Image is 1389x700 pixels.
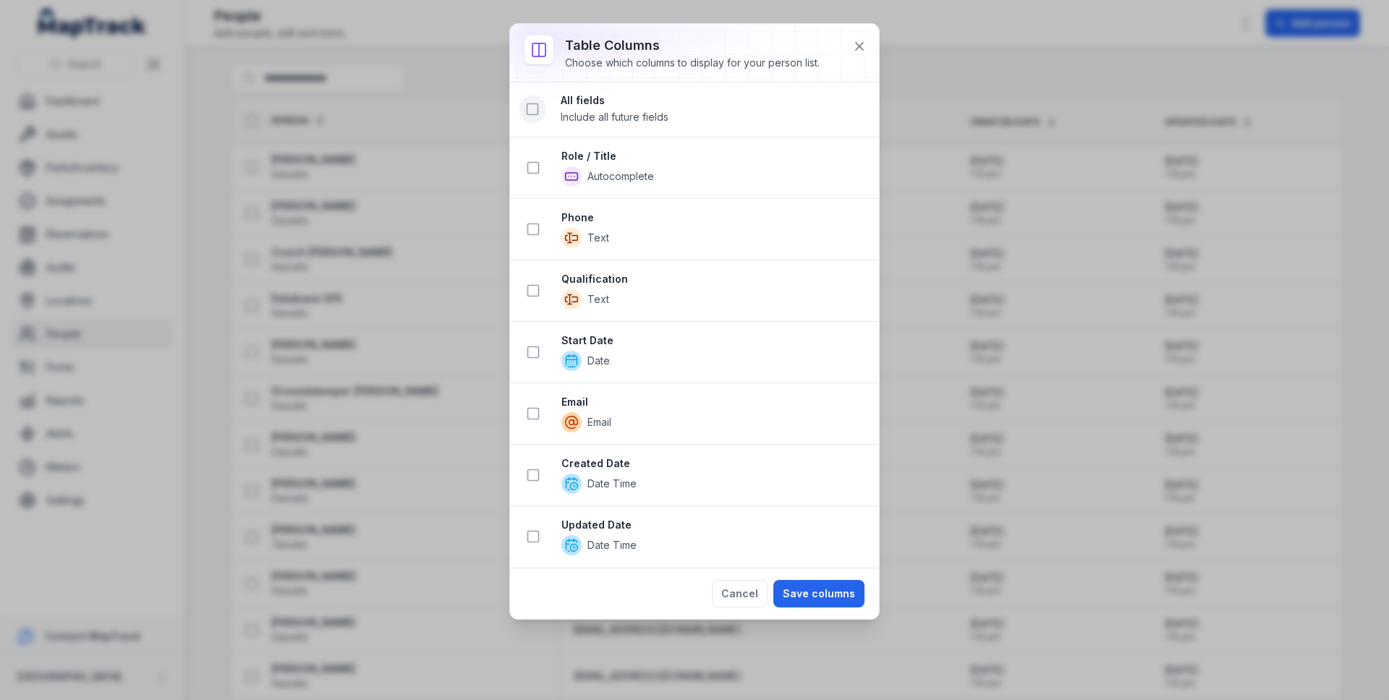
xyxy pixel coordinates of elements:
[561,93,867,108] strong: All fields
[561,149,867,163] strong: Role / Title
[587,538,637,552] span: Date Time
[587,477,637,491] span: Date Time
[587,169,654,184] span: Autocomplete
[773,580,865,607] button: Save columns
[561,333,867,348] strong: Start Date
[565,56,820,70] div: Choose which columns to display for your person list.
[561,456,867,471] strong: Created Date
[561,395,867,409] strong: Email
[561,111,668,123] span: Include all future fields
[561,272,867,286] strong: Qualification
[565,35,820,56] h3: Table columns
[587,354,610,368] span: Date
[561,518,867,532] strong: Updated Date
[587,231,609,245] span: Text
[712,580,768,607] button: Cancel
[587,415,611,430] span: Email
[587,292,609,307] span: Text
[561,210,867,225] strong: Phone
